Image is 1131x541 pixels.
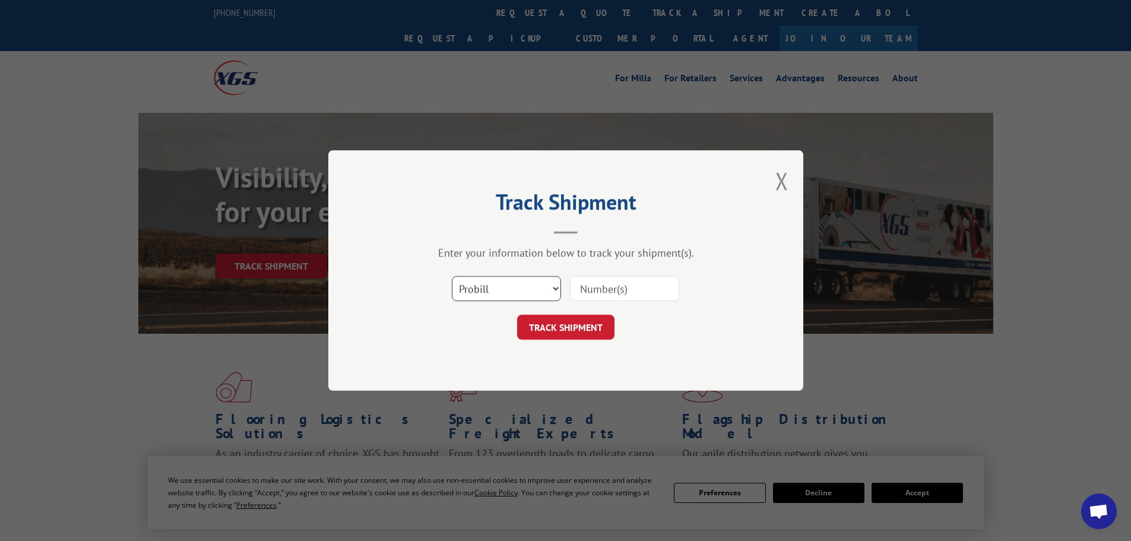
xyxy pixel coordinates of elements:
[517,315,614,340] button: TRACK SHIPMENT
[1081,493,1117,529] div: Open chat
[388,246,744,260] div: Enter your information below to track your shipment(s).
[388,194,744,216] h2: Track Shipment
[570,276,679,301] input: Number(s)
[775,165,788,197] button: Close modal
